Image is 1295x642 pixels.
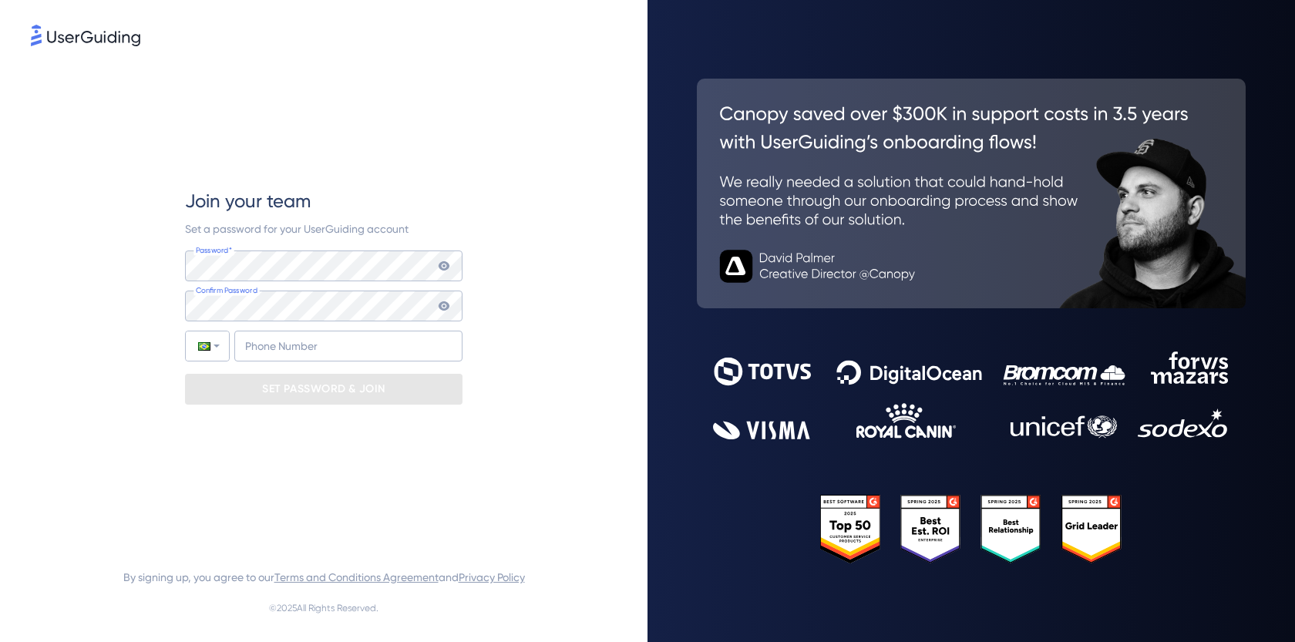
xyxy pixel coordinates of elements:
[459,571,525,583] a: Privacy Policy
[123,568,525,587] span: By signing up, you agree to our and
[820,495,1122,564] img: 25303e33045975176eb484905ab012ff.svg
[31,25,140,46] img: 8faab4ba6bc7696a72372aa768b0286c.svg
[185,223,409,235] span: Set a password for your UserGuiding account
[234,331,462,361] input: Phone Number
[185,189,311,213] span: Join your team
[186,331,229,361] div: Brazil: + 55
[697,79,1246,308] img: 26c0aa7c25a843aed4baddd2b5e0fa68.svg
[262,377,385,402] p: SET PASSWORD & JOIN
[269,599,378,617] span: © 2025 All Rights Reserved.
[713,351,1229,439] img: 9302ce2ac39453076f5bc0f2f2ca889b.svg
[274,571,439,583] a: Terms and Conditions Agreement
